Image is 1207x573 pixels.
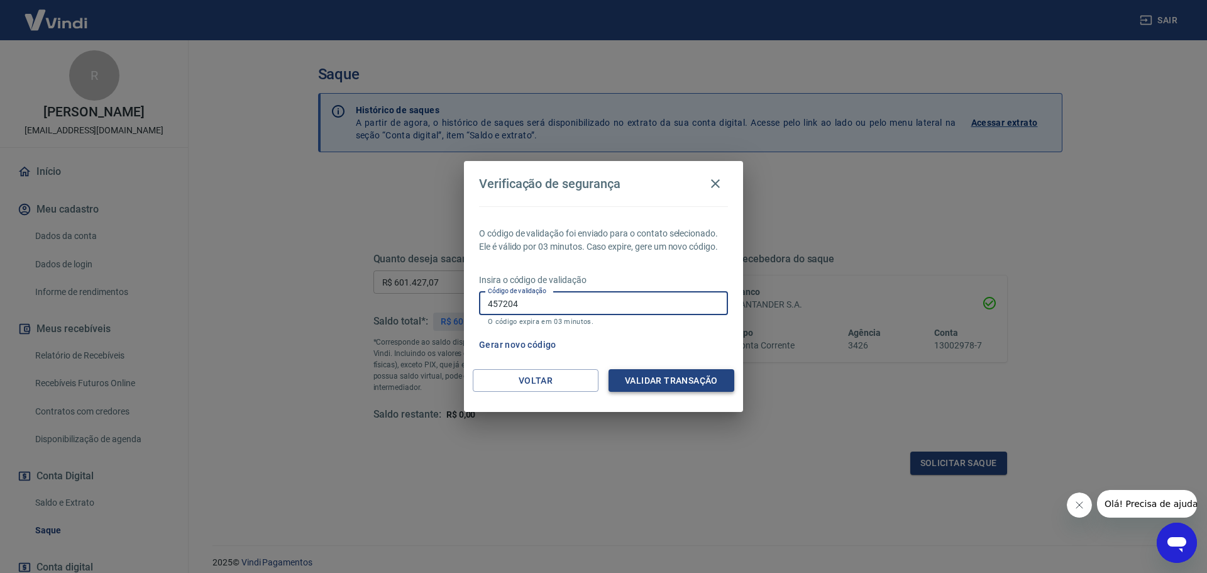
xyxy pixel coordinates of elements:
p: O código de validação foi enviado para o contato selecionado. Ele é válido por 03 minutos. Caso e... [479,227,728,253]
iframe: Mensagem da empresa [1097,490,1197,518]
label: Código de validação [488,286,546,296]
iframe: Botão para abrir a janela de mensagens [1157,523,1197,563]
h4: Verificação de segurança [479,176,620,191]
button: Voltar [473,369,598,392]
button: Validar transação [609,369,734,392]
button: Gerar novo código [474,333,561,357]
iframe: Fechar mensagem [1067,492,1092,518]
p: Insira o código de validação [479,274,728,287]
p: O código expira em 03 minutos. [488,318,719,326]
span: Olá! Precisa de ajuda? [8,9,106,19]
